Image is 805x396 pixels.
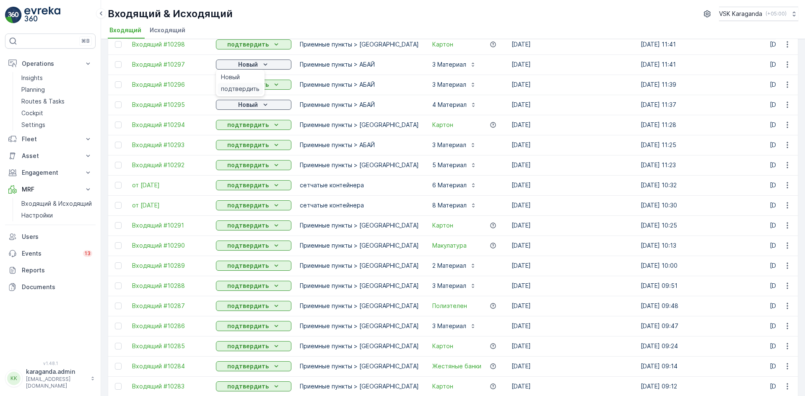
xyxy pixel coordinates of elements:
p: 8 Материал [432,201,467,210]
p: MRF [22,185,79,194]
a: Входящий #10288 [132,282,208,290]
a: Входящий #10283 [132,382,208,391]
div: Toggle Row Selected [115,242,122,249]
td: [DATE] 09:24 [636,336,766,356]
a: Входящий #10292 [132,161,208,169]
a: Входящий #10298 [132,40,208,49]
p: подтвердить [227,382,269,391]
span: от [DATE] [132,181,208,189]
button: подтвердить [216,140,291,150]
td: [DATE] 11:23 [636,155,766,175]
span: Исходящий [150,26,185,34]
td: [DATE] 10:25 [636,215,766,236]
td: [DATE] [507,135,636,155]
img: logo_light-DOdMpM7g.png [24,7,60,23]
td: сетчатыe контейнера [296,175,423,195]
button: 6 Материал [427,179,482,192]
p: 3 Материал [432,80,466,89]
a: Картон [432,121,453,129]
p: Routes & Tasks [21,97,65,106]
p: подтвердить [227,161,269,169]
td: [DATE] 10:13 [636,236,766,256]
td: [DATE] 10:30 [636,195,766,215]
button: подтвердить [216,361,291,371]
a: Входящий #10289 [132,261,208,270]
a: Users [5,228,96,245]
div: Toggle Row Selected [115,122,122,128]
span: от [DATE] [132,201,208,210]
ul: Новый [216,70,265,96]
button: VSK Karaganda(+05:00) [719,7,798,21]
span: Входящий #10284 [132,362,208,370]
div: Toggle Row Selected [115,61,122,68]
a: Events13 [5,245,96,262]
a: Входящий #10297 [132,60,208,69]
button: 3 Материал [427,138,481,152]
p: подтвердить [227,201,269,210]
div: KK [7,372,21,385]
a: Макулатура [432,241,467,250]
button: подтвердить [216,321,291,331]
p: 3 Материал [432,282,466,290]
td: [DATE] [507,54,636,75]
button: 2 Материал [427,259,481,272]
td: [DATE] [507,75,636,95]
p: Входящий & Исходящий [21,199,92,208]
div: Toggle Row Selected [115,383,122,390]
div: Toggle Row Selected [115,303,122,309]
span: Входящий #10293 [132,141,208,149]
p: подтвердить [227,181,269,189]
p: Users [22,233,92,241]
img: logo [5,7,22,23]
p: подтвердить [227,40,269,49]
span: Картон [432,221,453,230]
p: Asset [22,152,79,160]
td: [DATE] [507,256,636,276]
p: Fleet [22,135,79,143]
button: 4 Материал [427,98,482,111]
div: Toggle Row Selected [115,142,122,148]
button: 3 Материал [427,78,481,91]
a: Входящий #10296 [132,80,208,89]
td: [DATE] 09:51 [636,276,766,296]
td: [DATE] [507,155,636,175]
p: 3 Материал [432,322,466,330]
p: 3 Материал [432,60,466,69]
td: [DATE] 10:00 [636,256,766,276]
p: подтвердить [227,221,269,230]
span: Входящий #10294 [132,121,208,129]
p: Settings [21,121,45,129]
button: подтвердить [216,220,291,230]
p: Входящий & Исходящий [108,7,233,21]
td: Приемные пункты > [GEOGRAPHIC_DATA] [296,215,423,236]
a: Настройки [18,210,96,221]
button: Новый [216,100,291,110]
div: Toggle Row Selected [115,81,122,88]
p: Cockpit [21,109,43,117]
span: v 1.48.1 [5,361,96,366]
td: Приемные пункты > АБАЙ [296,135,423,155]
div: Toggle Row Selected [115,323,122,329]
p: [EMAIL_ADDRESS][DOMAIN_NAME] [26,376,86,389]
a: Routes & Tasks [18,96,96,107]
button: подтвердить [216,261,291,271]
div: Toggle Row Selected [115,363,122,370]
td: Приемные пункты > [GEOGRAPHIC_DATA] [296,296,423,316]
td: Приемные пункты > [GEOGRAPHIC_DATA] [296,256,423,276]
div: Toggle Row Selected [115,262,122,269]
a: Входящий #10290 [132,241,208,250]
button: 3 Материал [427,279,481,292]
p: подтвердить [227,342,269,350]
span: Входящий #10285 [132,342,208,350]
td: [DATE] 11:39 [636,75,766,95]
p: подтвердить [227,362,269,370]
td: Приемные пункты > [GEOGRAPHIC_DATA] [296,356,423,376]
